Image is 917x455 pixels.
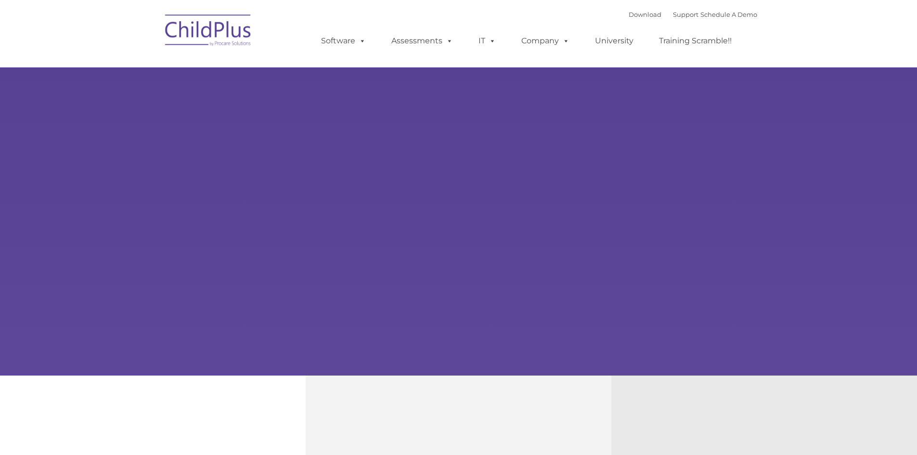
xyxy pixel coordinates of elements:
[649,31,741,51] a: Training Scramble!!
[629,11,661,18] a: Download
[469,31,505,51] a: IT
[382,31,463,51] a: Assessments
[673,11,698,18] a: Support
[311,31,375,51] a: Software
[700,11,757,18] a: Schedule A Demo
[512,31,579,51] a: Company
[585,31,643,51] a: University
[629,11,757,18] font: |
[160,8,257,56] img: ChildPlus by Procare Solutions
